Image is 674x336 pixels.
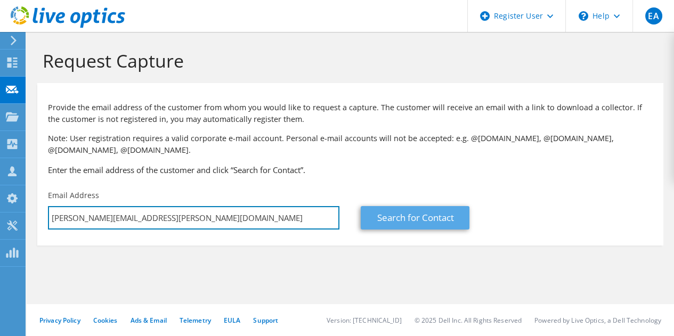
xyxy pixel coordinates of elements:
h1: Request Capture [43,50,653,72]
a: Ads & Email [131,316,167,325]
span: EA [645,7,662,24]
svg: \n [579,11,588,21]
a: EULA [224,316,240,325]
a: Search for Contact [361,206,469,230]
a: Cookies [93,316,118,325]
a: Telemetry [180,316,211,325]
a: Support [253,316,278,325]
li: Version: [TECHNICAL_ID] [327,316,402,325]
label: Email Address [48,190,99,201]
p: Provide the email address of the customer from whom you would like to request a capture. The cust... [48,102,653,125]
li: Powered by Live Optics, a Dell Technology [534,316,661,325]
p: Note: User registration requires a valid corporate e-mail account. Personal e-mail accounts will ... [48,133,653,156]
li: © 2025 Dell Inc. All Rights Reserved [415,316,522,325]
h3: Enter the email address of the customer and click “Search for Contact”. [48,164,653,176]
a: Privacy Policy [39,316,80,325]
